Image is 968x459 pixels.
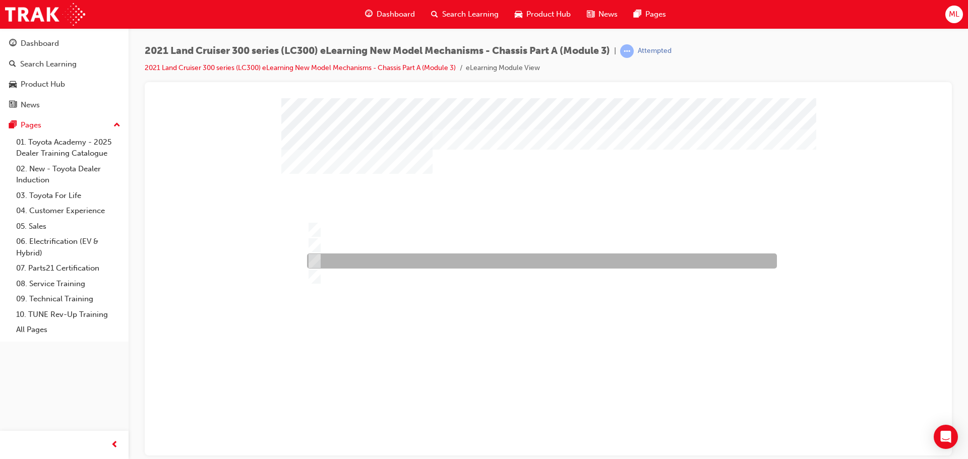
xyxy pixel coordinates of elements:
[9,121,17,130] span: pages-icon
[431,8,438,21] span: search-icon
[12,161,125,188] a: 02. New - Toyota Dealer Induction
[4,75,125,94] a: Product Hub
[365,8,373,21] span: guage-icon
[12,276,125,292] a: 08. Service Training
[934,425,958,449] div: Open Intercom Messenger
[145,45,610,57] span: 2021 Land Cruiser 300 series (LC300) eLearning New Model Mechanisms - Chassis Part A (Module 3)
[4,116,125,135] button: Pages
[21,119,41,131] div: Pages
[20,58,77,70] div: Search Learning
[12,203,125,219] a: 04. Customer Experience
[587,8,594,21] span: news-icon
[12,219,125,234] a: 05. Sales
[21,99,40,111] div: News
[614,45,616,57] span: |
[4,34,125,53] a: Dashboard
[12,307,125,322] a: 10. TUNE Rev-Up Training
[21,38,59,49] div: Dashboard
[111,439,118,451] span: prev-icon
[9,39,17,48] span: guage-icon
[4,96,125,114] a: News
[634,8,641,21] span: pages-icon
[9,80,17,89] span: car-icon
[377,9,415,20] span: Dashboard
[949,9,959,20] span: ML
[4,55,125,74] a: Search Learning
[526,9,571,20] span: Product Hub
[466,62,540,74] li: eLearning Module View
[12,188,125,204] a: 03. Toyota For Life
[21,79,65,90] div: Product Hub
[113,119,120,132] span: up-icon
[12,322,125,338] a: All Pages
[5,3,85,26] img: Trak
[145,63,456,72] a: 2021 Land Cruiser 300 series (LC300) eLearning New Model Mechanisms - Chassis Part A (Module 3)
[9,60,16,69] span: search-icon
[12,234,125,260] a: 06. Electrification (EV & Hybrid)
[442,9,499,20] span: Search Learning
[638,46,672,56] div: Attempted
[598,9,618,20] span: News
[12,260,125,276] a: 07. Parts21 Certification
[9,101,17,110] span: news-icon
[12,291,125,307] a: 09. Technical Training
[4,32,125,116] button: DashboardSearch LearningProduct HubNews
[626,4,674,25] a: pages-iconPages
[645,9,666,20] span: Pages
[515,8,522,21] span: car-icon
[507,4,579,25] a: car-iconProduct Hub
[579,4,626,25] a: news-iconNews
[12,135,125,161] a: 01. Toyota Academy - 2025 Dealer Training Catalogue
[620,44,634,58] span: learningRecordVerb_ATTEMPT-icon
[423,4,507,25] a: search-iconSearch Learning
[945,6,963,23] button: ML
[357,4,423,25] a: guage-iconDashboard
